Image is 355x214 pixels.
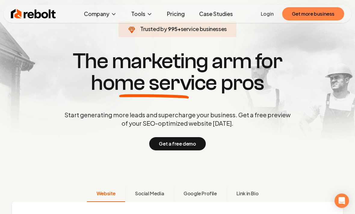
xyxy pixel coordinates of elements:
span: + [177,25,181,32]
a: Pricing [162,8,190,20]
span: Social Media [135,190,164,197]
span: Website [97,190,116,197]
button: Tools [126,8,157,20]
img: Rebolt Logo [11,8,56,20]
a: Case Studies [194,8,238,20]
span: home service [91,72,217,94]
h1: The marketing arm for pros [33,50,322,94]
button: Link in Bio [227,186,268,202]
span: Link in Bio [236,190,259,197]
span: Trusted by [140,25,167,32]
button: Google Profile [174,186,226,202]
p: Start generating more leads and supercharge your business. Get a free preview of your SEO-optimiz... [63,111,292,127]
button: Website [87,186,125,202]
span: Google Profile [184,190,217,197]
span: service businesses [181,25,227,32]
button: Get more business [282,7,344,20]
a: Login [261,10,274,17]
button: Get a free demo [149,137,205,150]
span: 995 [168,25,177,33]
button: Company [79,8,122,20]
button: Social Media [125,186,174,202]
div: Open Intercom Messenger [335,194,349,208]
